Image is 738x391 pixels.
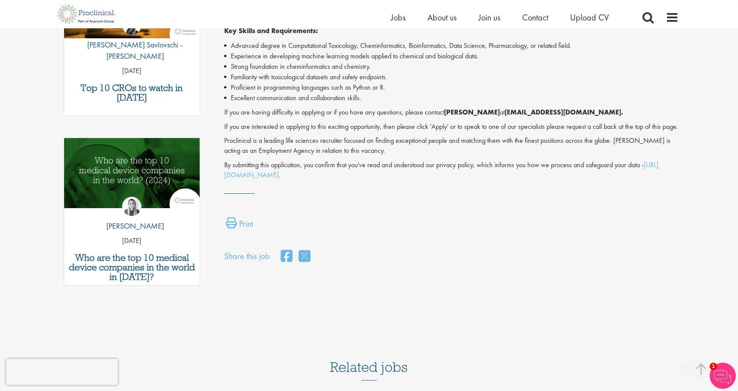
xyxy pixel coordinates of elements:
p: [DATE] [64,66,200,76]
li: Strong foundation in cheminformatics and chemistry. [224,61,679,72]
a: Link to a post [64,138,200,215]
li: Proficient in programming languages such as Python or R. [224,82,679,93]
label: Share this job [224,250,270,263]
span: 1 [710,363,717,370]
p: Proclinical is a leading life sciences recruiter focused on finding exceptional people and matchi... [224,136,679,156]
li: Familiarity with toxicological datasets and safety endpoints. [224,72,679,82]
p: If you are having difficulty in applying or if you have any questions, please contact at [224,108,679,118]
a: Theodora Savlovschi - Wicks [PERSON_NAME] Savlovschi - [PERSON_NAME] [64,16,200,66]
a: Upload CV [570,12,609,23]
h3: Related jobs [330,338,408,381]
a: Jobs [391,12,406,23]
p: [DATE] [64,236,200,246]
iframe: reCAPTCHA [6,359,118,385]
li: Experience in developing machine learning models applied to chemical and biological data. [224,51,679,61]
p: If you are interested in applying to this exciting opportunity, then please click 'Apply' or to s... [224,122,679,132]
li: Advanced degree in Computational Toxicology, Cheminformatics, Bioinformatics, Data Science, Pharm... [224,40,679,51]
a: Hannah Burke [PERSON_NAME] [100,197,164,236]
img: Hannah Burke [122,197,141,216]
a: Who are the top 10 medical device companies in the world in [DATE]? [68,253,195,282]
strong: [EMAIL_ADDRESS][DOMAIN_NAME]. [505,108,623,117]
p: [PERSON_NAME] [100,220,164,232]
strong: Key Skills and Requirements: [224,26,318,35]
a: [URL][DOMAIN_NAME] [224,160,659,179]
a: Contact [522,12,548,23]
a: share on twitter [299,247,310,266]
a: Join us [478,12,500,23]
li: Excellent communication and collaboration skills. [224,93,679,103]
a: Top 10 CROs to watch in [DATE] [68,83,195,102]
a: share on facebook [281,247,292,266]
strong: [PERSON_NAME] [444,108,500,117]
a: Print [226,217,253,235]
p: [PERSON_NAME] Savlovschi - [PERSON_NAME] [64,39,200,61]
img: Top 10 Medical Device Companies 2024 [64,138,200,208]
a: About us [427,12,457,23]
p: By submitting this application, you confirm that you've read and understood our privacy policy, w... [224,160,679,180]
img: Chatbot [710,363,736,389]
